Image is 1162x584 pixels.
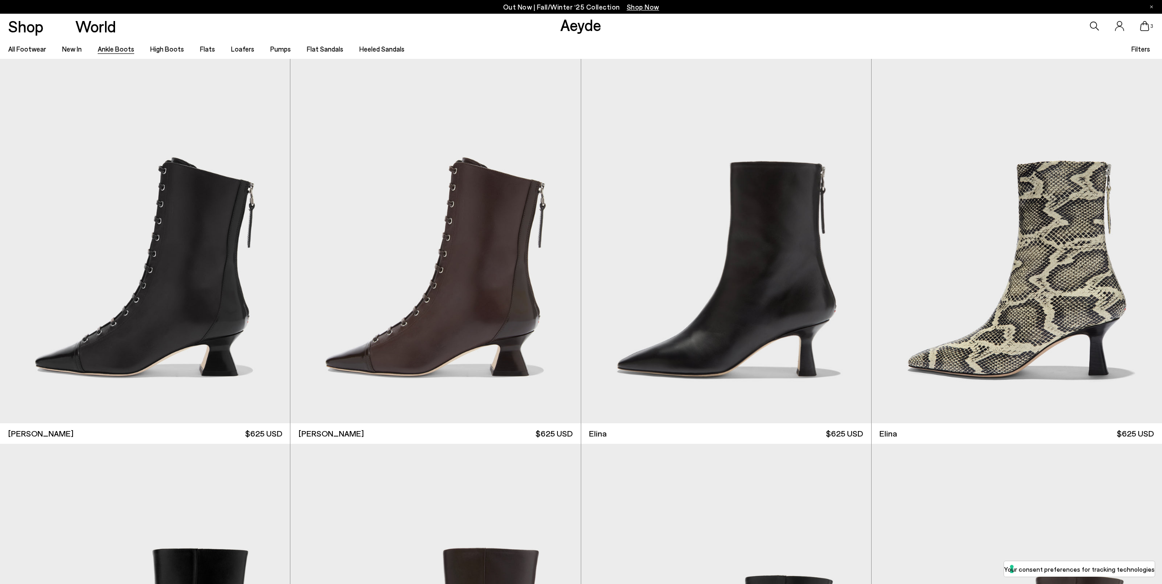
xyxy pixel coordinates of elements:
[98,45,134,53] a: Ankle Boots
[627,3,659,11] span: Navigate to /collections/new-in
[872,423,1162,444] a: Elina $625 USD
[8,45,46,53] a: All Footwear
[290,423,580,444] a: [PERSON_NAME] $625 USD
[307,45,343,53] a: Flat Sandals
[581,59,872,423] img: Elina Ankle Boots
[581,423,871,444] a: Elina $625 USD
[1004,564,1155,574] label: Your consent preferences for tracking technologies
[872,59,1162,423] img: Elina Ankle Boots
[1140,21,1149,31] a: 3
[1004,561,1155,577] button: Your consent preferences for tracking technologies
[503,1,659,13] p: Out Now | Fall/Winter ‘25 Collection
[62,45,82,53] a: New In
[1131,45,1150,53] span: Filters
[245,428,282,439] span: $625 USD
[290,59,580,423] img: Gwen Lace-Up Boots
[1117,428,1154,439] span: $625 USD
[536,428,573,439] span: $625 USD
[581,59,871,423] a: Next slide Previous slide
[879,428,897,439] span: Elina
[270,45,291,53] a: Pumps
[581,59,872,423] div: 1 / 6
[150,45,184,53] a: High Boots
[826,428,863,439] span: $625 USD
[75,18,116,34] a: World
[200,45,215,53] a: Flats
[359,45,405,53] a: Heeled Sandals
[1149,24,1154,29] span: 3
[560,15,601,34] a: Aeyde
[8,428,74,439] span: [PERSON_NAME]
[8,18,43,34] a: Shop
[231,45,254,53] a: Loafers
[299,428,364,439] span: [PERSON_NAME]
[589,428,607,439] span: Elina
